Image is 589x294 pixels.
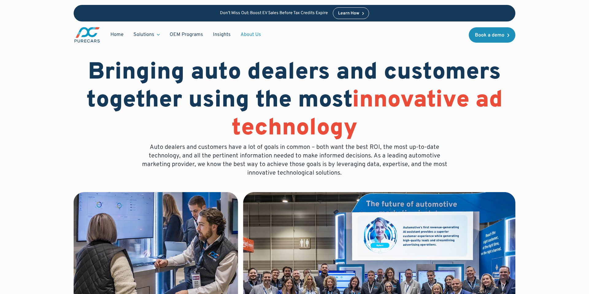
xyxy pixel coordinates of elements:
a: Learn How [333,7,369,19]
h1: Bringing auto dealers and customers together using the most [74,59,515,143]
span: innovative ad technology [232,86,503,143]
div: Solutions [133,31,154,38]
a: Book a demo [469,27,515,43]
a: Home [106,29,129,41]
p: Auto dealers and customers have a lot of goals in common – both want the best ROI, the most up-to... [137,143,452,177]
a: OEM Programs [165,29,208,41]
div: Learn How [338,11,359,16]
p: Don’t Miss Out: Boost EV Sales Before Tax Credits Expire [220,11,328,16]
a: About Us [236,29,266,41]
a: main [74,26,101,43]
a: Insights [208,29,236,41]
img: purecars logo [74,26,101,43]
div: Book a demo [475,33,504,38]
div: Solutions [129,29,165,41]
